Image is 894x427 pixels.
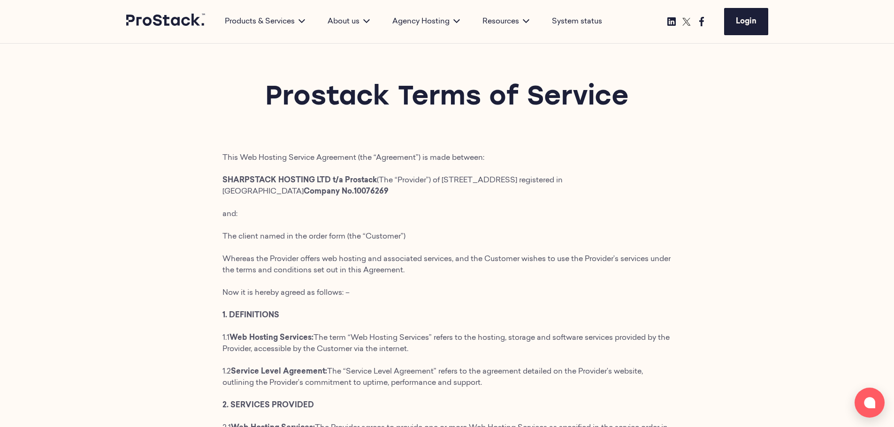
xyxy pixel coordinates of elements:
a: Prostack logo [126,14,206,30]
a: System status [552,16,602,27]
div: Agency Hosting [381,16,471,27]
div: Resources [471,16,541,27]
div: Products & Services [214,16,316,27]
strong: Service Level Agreement: [231,368,327,375]
button: Open chat window [855,388,885,418]
strong: Company No.10076269 [304,188,389,195]
strong: 2. SERVICES PROVIDED [222,402,314,409]
a: Login [724,8,768,35]
strong: Web Hosting Services: [229,334,313,342]
span: Login [736,18,756,25]
div: About us [316,16,381,27]
h1: Prostack Terms of Service [126,81,768,115]
strong: SHARPSTACK HOSTING LTD t/a Prostack [222,177,377,184]
strong: 1. DEFINITIONS [222,312,279,319]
